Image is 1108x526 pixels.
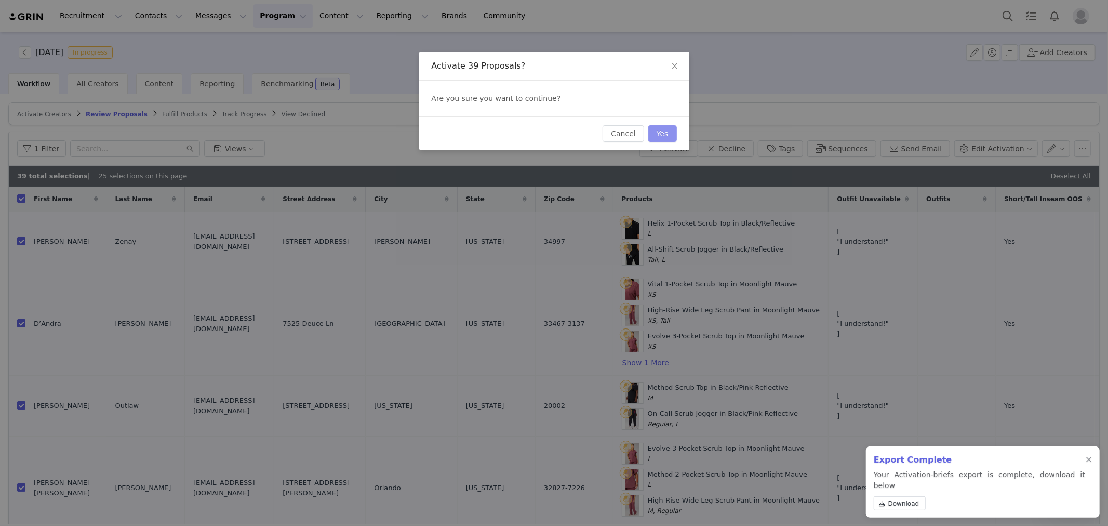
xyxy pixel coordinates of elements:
[603,125,644,142] button: Cancel
[660,52,689,81] button: Close
[419,81,689,116] div: Are you sure you want to continue?
[874,454,1085,466] h2: Export Complete
[888,499,919,508] span: Download
[648,125,677,142] button: Yes
[874,496,926,510] a: Download
[671,62,679,70] i: icon: close
[432,60,677,72] div: Activate 39 Proposals?
[874,469,1085,515] p: Your Activation-briefs export is complete, download it below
